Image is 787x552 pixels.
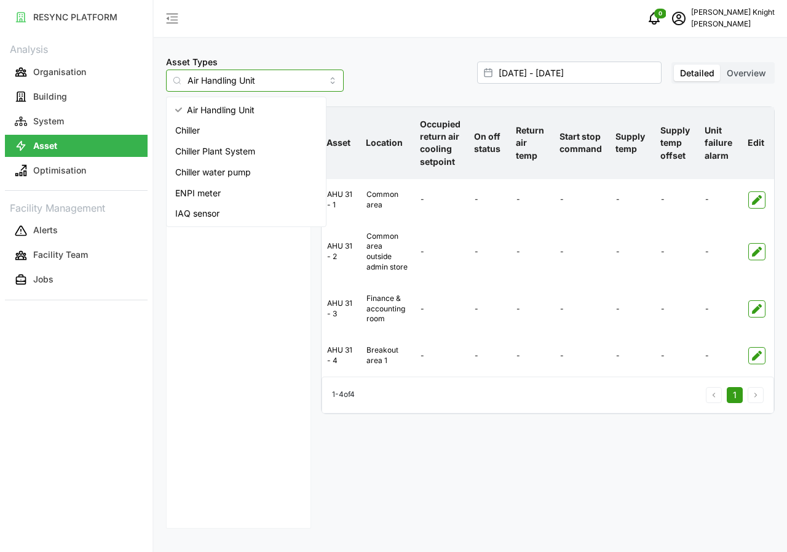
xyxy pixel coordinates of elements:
[470,294,510,324] div: -
[700,185,742,215] div: -
[666,6,691,31] button: schedule
[5,5,148,30] a: RESYNC PLATFORM
[175,145,255,158] span: Chiller Plant System
[33,224,58,236] p: Alerts
[332,389,355,401] p: 1 - 4 of 4
[324,127,358,159] p: Asset
[5,6,148,28] button: RESYNC PLATFORM
[33,249,88,261] p: Facility Team
[555,294,610,324] div: -
[166,55,218,69] label: Asset Types
[362,180,414,220] div: Common area
[5,135,148,157] button: Asset
[33,115,64,127] p: System
[5,86,148,108] button: Building
[5,110,148,132] button: System
[513,114,552,172] p: Return air temp
[512,237,554,267] div: -
[691,18,775,30] p: [PERSON_NAME]
[512,185,554,215] div: -
[363,127,413,159] p: Location
[5,109,148,134] a: System
[555,341,610,371] div: -
[175,166,251,179] span: Chiller water pump
[322,180,360,220] div: AHU 31 - 1
[512,341,554,371] div: -
[5,158,148,183] a: Optimisation
[658,9,662,18] span: 0
[611,294,654,324] div: -
[727,387,743,403] button: 1
[656,185,699,215] div: -
[680,68,714,78] span: Detailed
[175,207,219,220] span: IAQ sensor
[5,61,148,83] button: Organisation
[416,237,469,267] div: -
[700,237,742,267] div: -
[5,244,148,266] button: Facility Team
[5,39,148,57] p: Analysis
[5,269,148,291] button: Jobs
[5,218,148,243] a: Alerts
[417,108,467,178] p: Occupied return air cooling setpoint
[33,140,57,152] p: Asset
[322,335,360,376] div: AHU 31 - 4
[470,185,510,215] div: -
[611,237,654,267] div: -
[5,60,148,84] a: Organisation
[656,341,699,371] div: -
[416,294,469,324] div: -
[322,231,360,272] div: AHU 31 - 2
[656,237,699,267] div: -
[362,335,414,376] div: Breakout area 1
[613,121,652,166] p: Supply temp
[700,294,742,324] div: -
[175,124,200,137] span: Chiller
[416,185,469,215] div: -
[33,273,53,286] p: Jobs
[557,121,608,166] p: Start stop command
[5,84,148,109] a: Building
[416,341,469,371] div: -
[33,11,117,23] p: RESYNC PLATFORM
[5,159,148,182] button: Optimisation
[472,121,508,166] p: On off status
[5,198,148,216] p: Facility Management
[5,220,148,242] button: Alerts
[700,341,742,371] div: -
[611,341,654,371] div: -
[33,164,86,177] p: Optimisation
[702,114,740,172] p: Unit failure alarm
[322,289,360,329] div: AHU 31 - 3
[745,127,772,159] p: Edit
[470,341,510,371] div: -
[362,222,414,282] div: Common area outside admin store
[658,114,697,172] p: Supply temp offset
[555,237,610,267] div: -
[555,185,610,215] div: -
[5,134,148,158] a: Asset
[5,268,148,292] a: Jobs
[362,284,414,334] div: Finance & accounting room
[5,243,148,268] a: Facility Team
[470,237,510,267] div: -
[512,294,554,324] div: -
[691,7,775,18] p: [PERSON_NAME] Knight
[33,90,67,103] p: Building
[656,294,699,324] div: -
[33,66,86,78] p: Organisation
[187,103,255,117] span: Air Handling Unit
[611,185,654,215] div: -
[175,186,221,200] span: ENPI meter
[727,68,766,78] span: Overview
[642,6,666,31] button: notifications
